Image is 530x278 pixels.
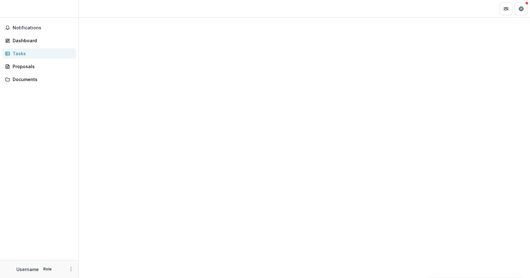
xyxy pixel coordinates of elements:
[500,3,512,15] button: Partners
[67,265,75,273] button: More
[13,63,71,70] div: Proposals
[3,48,76,59] a: Tasks
[41,266,54,272] p: Role
[13,50,71,57] div: Tasks
[3,23,76,33] button: Notifications
[3,35,76,46] a: Dashboard
[16,266,39,273] p: Username
[13,25,74,31] span: Notifications
[13,76,71,83] div: Documents
[13,37,71,44] div: Dashboard
[3,74,76,85] a: Documents
[3,61,76,72] a: Proposals
[515,3,527,15] button: Get Help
